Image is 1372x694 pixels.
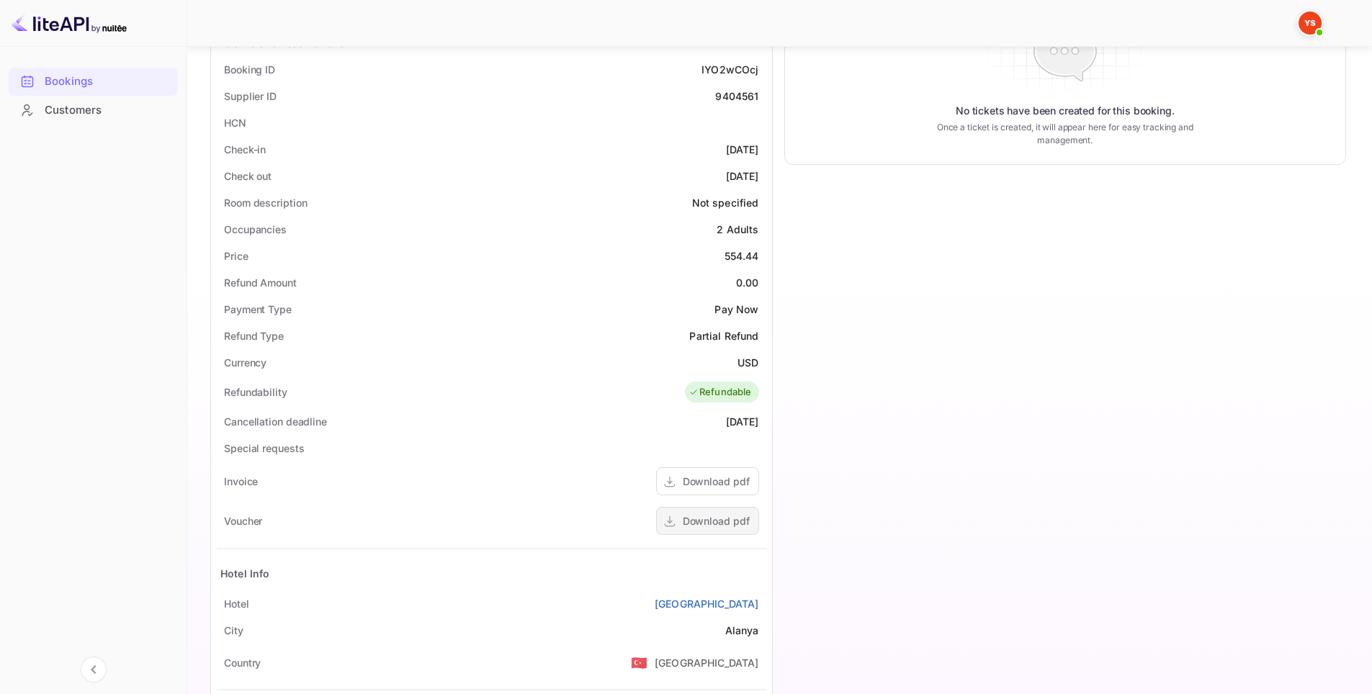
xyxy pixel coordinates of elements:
p: No tickets have been created for this booking. [956,104,1175,118]
div: Currency [224,355,266,370]
div: 9404561 [715,89,758,104]
div: Bookings [45,73,171,90]
span: United States [631,649,647,675]
div: Customers [45,102,171,119]
div: 2 Adults [717,222,758,237]
div: Voucher [224,513,262,528]
a: Bookings [9,68,178,94]
div: 0.00 [736,275,759,290]
div: [DATE] [726,142,759,157]
div: Not specified [692,195,759,210]
div: Special requests [224,441,304,456]
div: Refundable [689,385,752,400]
div: Download pdf [683,513,750,528]
div: USD [737,355,758,370]
div: Download pdf [683,474,750,489]
div: 554.44 [725,248,759,263]
div: Partial Refund [689,328,758,343]
button: Collapse navigation [81,657,107,682]
div: Alanya [725,623,759,638]
a: Customers [9,96,178,123]
div: [DATE] [726,168,759,184]
a: [GEOGRAPHIC_DATA] [655,596,759,611]
p: Once a ticket is created, it will appear here for easy tracking and management. [914,121,1216,147]
div: Booking ID [224,62,275,77]
div: Customers [9,96,178,125]
div: Check-in [224,142,266,157]
img: LiteAPI logo [12,12,127,35]
div: Pay Now [714,302,758,317]
div: IYO2wCOcj [701,62,758,77]
div: Occupancies [224,222,287,237]
div: Price [224,248,248,263]
div: Hotel [224,596,249,611]
div: Country [224,655,261,670]
div: [GEOGRAPHIC_DATA] [655,655,759,670]
div: Refundability [224,384,287,400]
div: Check out [224,168,272,184]
div: [DATE] [726,414,759,429]
div: Refund Amount [224,275,297,290]
div: Bookings [9,68,178,96]
div: Hotel Info [220,566,270,581]
div: Invoice [224,474,258,489]
div: City [224,623,243,638]
div: Supplier ID [224,89,277,104]
div: Room description [224,195,307,210]
div: Cancellation deadline [224,414,327,429]
div: HCN [224,115,246,130]
img: Yandex Support [1299,12,1322,35]
div: Payment Type [224,302,292,317]
div: Refund Type [224,328,284,343]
